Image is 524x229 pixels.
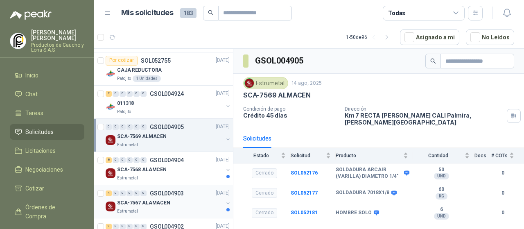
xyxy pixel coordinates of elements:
div: 0 [120,190,126,196]
img: Company Logo [106,69,115,79]
th: Producto [336,148,413,163]
span: search [430,58,436,64]
th: Cantidad [413,148,474,163]
div: 0 [120,124,126,130]
div: KG [436,193,447,200]
p: [DATE] [216,57,230,64]
th: Estado [233,148,291,163]
p: [DATE] [216,123,230,131]
span: Cantidad [413,153,463,159]
p: GSOL004905 [150,124,184,130]
div: UND [434,173,449,179]
span: Tareas [25,109,43,118]
div: 0 [106,124,112,130]
div: 0 [120,91,126,97]
th: Docs [474,148,491,163]
img: Logo peakr [10,10,52,20]
p: Patojito [117,75,131,82]
b: 0 [491,209,514,217]
img: Company Logo [106,202,115,211]
div: UND [434,213,449,220]
a: Cotizar [10,181,84,196]
div: 0 [133,190,140,196]
div: Solicitudes [243,134,271,143]
div: Estrumetal [243,77,288,89]
div: Cerrado [252,188,277,198]
div: 0 [140,91,147,97]
p: SCA-7569 ALMACEN [243,91,311,100]
p: Condición de pago [243,106,338,112]
p: GSOL004903 [150,190,184,196]
a: 2 0 0 0 0 0 GSOL004924[DATE] Company Logo011318Patojito [106,89,231,115]
p: Dirección [345,106,504,112]
div: 1 - 50 de 96 [346,31,393,44]
p: Crédito 45 días [243,112,338,119]
b: SOLDADURA 7018X1/8 [336,190,389,196]
a: Inicio [10,68,84,83]
div: Cerrado [252,168,277,178]
p: GSOL004904 [150,157,184,163]
div: 0 [133,124,140,130]
p: SCA-7567 ALAMACEN [117,199,170,207]
div: Todas [388,9,405,18]
b: SOLDADURA ARCAIR (VARILLA) DIAMETRO 1/4" [336,167,402,179]
p: Estrumetal [117,208,138,215]
b: 0 [491,189,514,197]
img: Company Logo [106,102,115,112]
b: 0 [491,169,514,177]
div: 0 [140,124,147,130]
div: 0 [113,190,119,196]
div: 0 [126,157,133,163]
div: Por cotizar [106,56,138,66]
a: 0 0 0 0 0 0 GSOL004905[DATE] Company LogoSCA-7569 ALMACENEstrumetal [106,122,231,148]
div: Cerrado [252,208,277,218]
div: 0 [120,157,126,163]
th: # COTs [491,148,524,163]
a: Solicitudes [10,124,84,140]
span: 183 [180,8,196,18]
img: Company Logo [106,168,115,178]
p: [PERSON_NAME] [PERSON_NAME] [31,29,84,41]
span: Solicitudes [25,127,54,136]
p: SOL052755 [141,58,171,63]
p: [DATE] [216,90,230,97]
b: 50 [413,167,470,173]
span: # COTs [491,153,508,159]
div: 0 [113,124,119,130]
span: Estado [243,153,279,159]
p: Patojito [117,109,131,115]
a: 8 0 0 0 0 0 GSOL004904[DATE] Company LogoSCA-7568 ALAMCENEstrumetal [106,155,231,181]
span: Cotizar [25,184,44,193]
div: 1 Unidades [133,75,161,82]
h1: Mis solicitudes [121,7,174,19]
p: GSOL004924 [150,91,184,97]
p: Km 7 RECTA [PERSON_NAME] CALI Palmira , [PERSON_NAME][GEOGRAPHIC_DATA] [345,112,504,126]
b: SOL052181 [291,210,318,215]
span: Licitaciones [25,146,56,155]
button: No Leídos [466,29,514,45]
span: Inicio [25,71,38,80]
b: SOL052177 [291,190,318,196]
span: Solicitud [291,153,324,159]
span: Producto [336,153,402,159]
div: 4 [106,190,112,196]
a: Licitaciones [10,143,84,159]
div: 0 [126,124,133,130]
div: 0 [113,157,119,163]
p: Productos de Caucho y Lona S.A.S [31,43,84,52]
a: SOL052176 [291,170,318,176]
a: Por cotizarSOL052755[DATE] Company LogoCAJA REDUCTORAPatojito1 Unidades [94,52,233,86]
div: 0 [133,157,140,163]
div: 0 [133,91,140,97]
th: Solicitud [291,148,336,163]
p: 011318 [117,100,134,107]
div: 0 [140,157,147,163]
p: 14 ago, 2025 [291,79,322,87]
p: [DATE] [216,189,230,197]
h3: GSOL004905 [255,54,305,67]
a: Órdenes de Compra [10,200,84,224]
p: SCA-7569 ALMACEN [117,133,167,141]
a: Negociaciones [10,162,84,177]
img: Company Logo [106,135,115,145]
p: SCA-7568 ALAMCEN [117,166,167,174]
